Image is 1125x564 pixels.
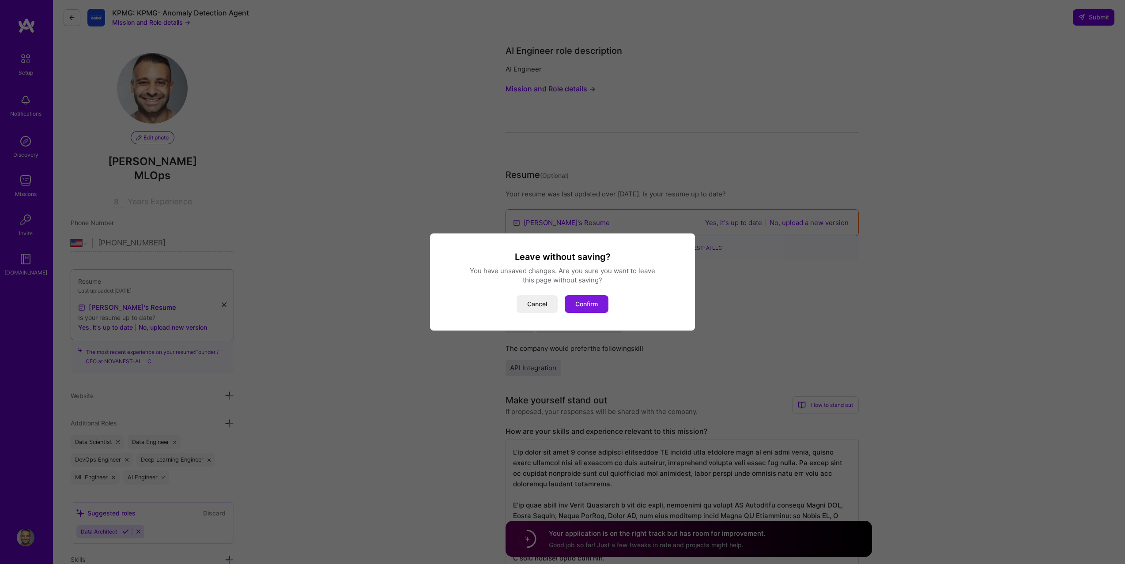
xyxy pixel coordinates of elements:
div: You have unsaved changes. Are you sure you want to leave [441,266,684,275]
button: Confirm [565,295,608,313]
h3: Leave without saving? [441,251,684,263]
div: modal [430,233,695,331]
div: this page without saving? [441,275,684,285]
button: Cancel [517,295,558,313]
